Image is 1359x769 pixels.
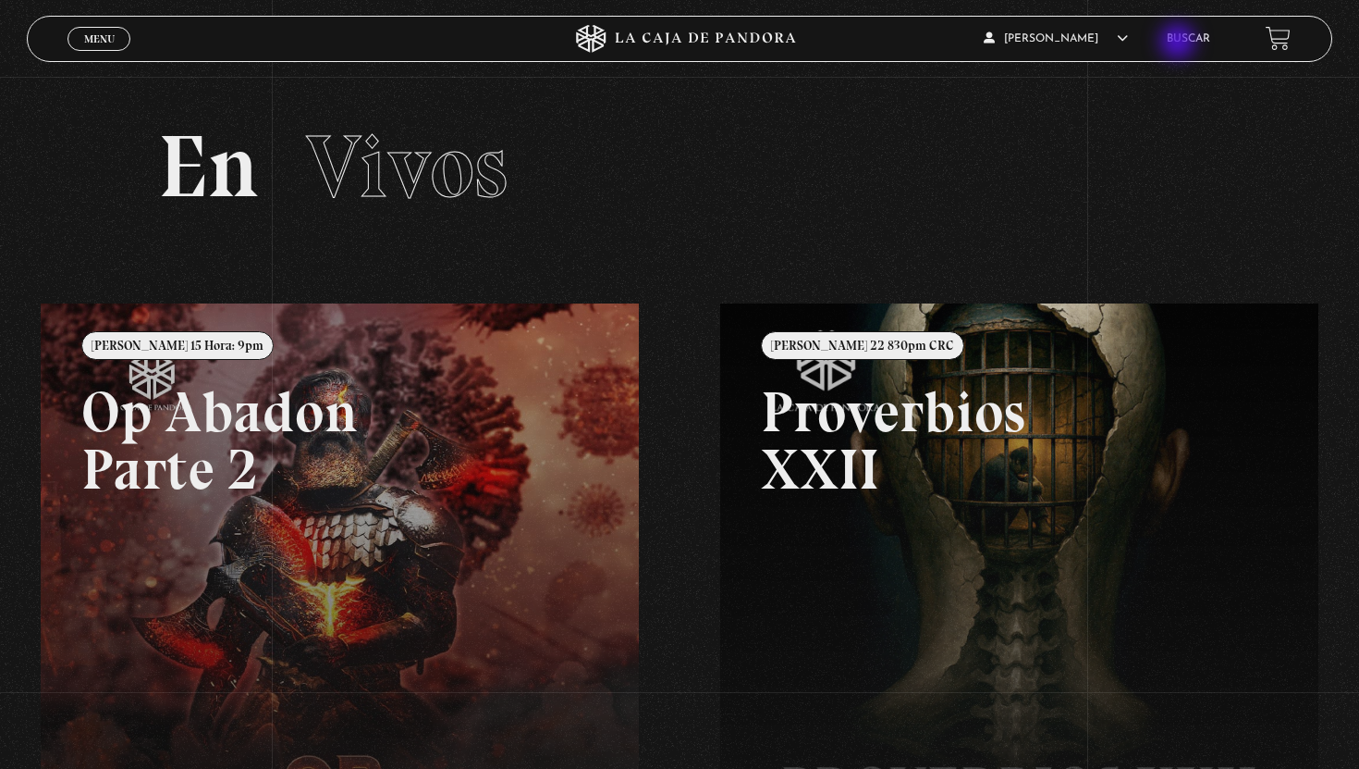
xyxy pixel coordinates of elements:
[84,33,115,44] span: Menu
[158,123,1202,211] h2: En
[1266,26,1291,51] a: View your shopping cart
[1167,33,1210,44] a: Buscar
[306,114,508,219] span: Vivos
[984,33,1128,44] span: [PERSON_NAME]
[78,48,121,61] span: Cerrar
